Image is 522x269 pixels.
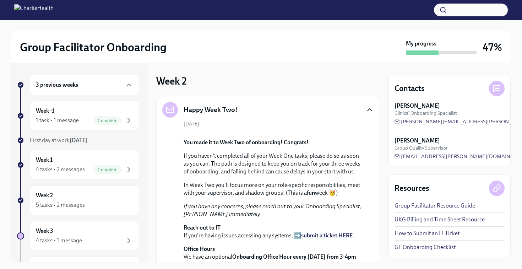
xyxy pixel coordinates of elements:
[184,224,363,240] p: If you're having issues accessing any systems, ➡️ .
[184,105,238,114] h5: Happy Week Two!
[395,83,425,94] h4: Contacts
[70,137,88,144] strong: [DATE]
[395,102,440,110] strong: [PERSON_NAME]
[184,253,356,268] strong: Onboarding Office Hour every [DATE] from 3-4pm MT
[483,41,502,54] h3: 47%
[93,167,122,172] span: Complete
[184,203,361,217] em: If you have any concerns, please reach out to your Onboarding Specialist, [PERSON_NAME] immediately.
[36,166,85,173] div: 4 tasks • 2 messages
[184,246,215,252] strong: Office Hours
[36,227,53,235] h6: Week 3
[301,232,353,239] a: submit a ticket HERE
[17,221,139,251] a: Week 34 tasks • 1 message
[184,181,363,197] p: In Week Two you'll focus more on your role-specific responsibilities, meet with your supervisor, ...
[307,189,315,196] strong: fun
[36,156,53,164] h6: Week 1
[184,152,363,176] p: If you haven't completed all of your Week One tasks, please do so as soon as you can. The path is...
[184,120,199,127] span: [DATE]
[93,118,122,123] span: Complete
[395,183,429,194] h4: Resources
[395,137,440,145] strong: [PERSON_NAME]
[395,145,448,151] span: Group Quality Supervisor
[30,75,139,95] div: 3 previous weeks
[406,40,436,48] strong: My progress
[395,230,460,237] a: How to Submit an IT Ticket
[395,216,485,224] a: UKG Billing and Time Sheet Resource
[36,117,79,124] div: 1 task • 1 message
[36,237,82,244] div: 4 tasks • 1 message
[30,137,88,144] span: First day at work
[17,136,139,144] a: First day at work[DATE]
[395,243,456,251] a: GF Onboarding Checklist
[17,150,139,180] a: Week 14 tasks • 2 messagesComplete
[156,75,187,87] h3: Week 2
[184,139,309,146] strong: You made it to Week Two of onboarding! Congrats!
[184,224,221,231] strong: Reach out to IT
[395,202,475,210] a: Group Facilitator Resource Guide
[395,110,457,117] span: Clinical Onboarding Specialist
[14,4,54,16] img: CharlieHealth
[17,185,139,215] a: Week 25 tasks • 2 messages
[36,81,78,89] h6: 3 previous weeks
[20,40,167,54] h2: Group Facilitator Onboarding
[17,101,139,131] a: Week -11 task • 1 messageComplete
[36,192,53,199] h6: Week 2
[36,107,54,115] h6: Week -1
[36,201,85,209] div: 5 tasks • 2 messages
